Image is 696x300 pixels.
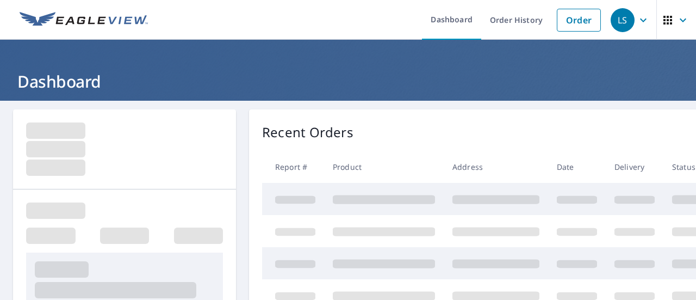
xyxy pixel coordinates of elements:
[262,151,324,183] th: Report #
[324,151,444,183] th: Product
[13,70,683,93] h1: Dashboard
[20,12,148,28] img: EV Logo
[611,8,635,32] div: LS
[444,151,548,183] th: Address
[606,151,663,183] th: Delivery
[262,123,353,142] p: Recent Orders
[557,9,601,32] a: Order
[548,151,606,183] th: Date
